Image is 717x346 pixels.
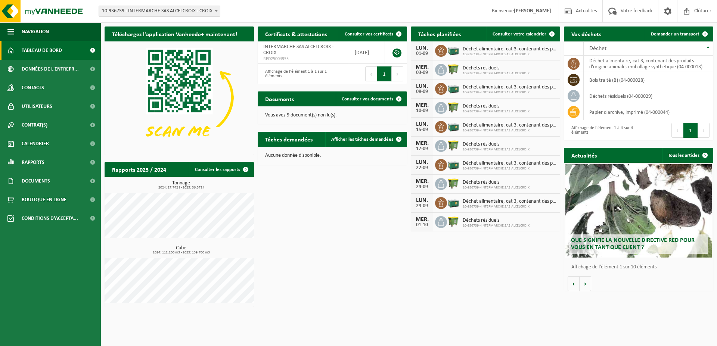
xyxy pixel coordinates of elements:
[339,27,406,41] a: Consulter vos certificats
[22,97,52,116] span: Utilisateurs
[415,178,429,184] div: MER.
[22,22,49,41] span: Navigation
[415,45,429,51] div: LUN.
[645,27,713,41] a: Demander un transport
[415,216,429,222] div: MER.
[447,44,460,56] img: PB-LB-0680-HPE-GN-01
[589,46,606,52] span: Déchet
[463,180,530,186] span: Déchets résiduels
[415,197,429,203] div: LUN.
[415,89,429,94] div: 08-09
[580,276,591,291] button: Volgende
[698,123,710,138] button: Next
[22,209,78,228] span: Conditions d'accepta...
[463,160,556,166] span: Déchet alimentaire, cat 3, contenant des produits d'origine animale, emballage s...
[463,90,556,95] span: 10-936739 - INTERMARCHE SAS ALCELCROIX
[108,186,254,190] span: 2024: 27,742 t - 2025: 36,371 t
[22,134,49,153] span: Calendrier
[415,64,429,70] div: MER.
[258,91,301,106] h2: Documents
[22,190,66,209] span: Boutique en ligne
[683,123,698,138] button: 1
[447,101,460,113] img: WB-1100-HPE-GN-50
[463,128,556,133] span: 10-936739 - INTERMARCHE SAS ALCELCROIX
[22,41,62,60] span: Tableau de bord
[377,66,392,81] button: 1
[263,44,333,56] span: INTERMARCHE SAS ALCELCROIX - CROIX
[571,265,710,270] p: Affichage de l'élément 1 sur 10 éléments
[463,186,530,190] span: 10-936739 - INTERMARCHE SAS ALCELCROIX
[463,52,556,57] span: 10-936739 - INTERMARCHE SAS ALCELCROIX
[463,65,530,71] span: Déchets résiduels
[568,122,635,138] div: Affichage de l'élément 1 à 4 sur 4 éléments
[463,103,530,109] span: Déchets résiduels
[415,184,429,190] div: 24-09
[447,82,460,94] img: PB-LB-0680-HPE-GN-01
[108,246,254,255] h3: Cube
[447,158,460,171] img: PB-LB-0680-HPE-GN-01
[108,251,254,255] span: 2024: 112,200 m3 - 2025: 139,700 m3
[415,159,429,165] div: LUN.
[22,78,44,97] span: Contacts
[463,166,556,171] span: 10-936739 - INTERMARCHE SAS ALCELCROIX
[415,203,429,209] div: 29-09
[463,71,530,76] span: 10-936739 - INTERMARCHE SAS ALCELCROIX
[258,27,335,41] h2: Certificats & attestations
[349,41,385,64] td: [DATE]
[415,140,429,146] div: MER.
[447,215,460,228] img: WB-1100-HPE-GN-50
[463,218,530,224] span: Déchets résiduels
[487,27,559,41] a: Consulter votre calendrier
[564,148,604,162] h2: Actualités
[415,222,429,228] div: 01-10
[662,148,713,163] a: Tous les articles
[189,162,253,177] a: Consulter les rapports
[261,66,329,82] div: Affichage de l'élément 1 à 1 sur 1 éléments
[415,102,429,108] div: MER.
[463,84,556,90] span: Déchet alimentaire, cat 3, contenant des produits d'origine animale, emballage s...
[514,8,551,14] strong: [PERSON_NAME]
[22,60,79,78] span: Données de l'entrepr...
[447,120,460,133] img: PB-LB-0680-HPE-GN-01
[415,146,429,152] div: 17-09
[265,153,400,158] p: Aucune donnée disponible.
[463,224,530,228] span: 10-936739 - INTERMARCHE SAS ALCELCROIX
[463,205,556,209] span: 10-936739 - INTERMARCHE SAS ALCELCROIX
[571,237,695,250] span: Que signifie la nouvelle directive RED pour vous en tant que client ?
[415,121,429,127] div: LUN.
[22,172,50,190] span: Documents
[415,70,429,75] div: 03-09
[447,139,460,152] img: WB-1100-HPE-GN-50
[345,32,393,37] span: Consulter vos certificats
[568,276,580,291] button: Vorige
[564,27,609,41] h2: Vos déchets
[447,63,460,75] img: WB-1100-HPE-GN-50
[108,181,254,190] h3: Tonnage
[415,165,429,171] div: 22-09
[265,113,400,118] p: Vous avez 9 document(s) non lu(s).
[411,27,468,41] h2: Tâches planifiées
[263,56,343,62] span: RED25004955
[105,27,245,41] h2: Téléchargez l'application Vanheede+ maintenant!
[105,41,254,153] img: Download de VHEPlus App
[415,83,429,89] div: LUN.
[584,56,713,72] td: déchet alimentaire, cat 3, contenant des produits d'origine animale, emballage synthétique (04-00...
[365,66,377,81] button: Previous
[463,147,530,152] span: 10-936739 - INTERMARCHE SAS ALCELCROIX
[415,51,429,56] div: 01-09
[22,116,47,134] span: Contrat(s)
[99,6,220,16] span: 10-936739 - INTERMARCHE SAS ALCELCROIX - CROIX
[325,132,406,147] a: Afficher les tâches demandées
[105,162,174,177] h2: Rapports 2025 / 2024
[651,32,699,37] span: Demander un transport
[99,6,220,17] span: 10-936739 - INTERMARCHE SAS ALCELCROIX - CROIX
[565,164,712,258] a: Que signifie la nouvelle directive RED pour vous en tant que client ?
[463,141,530,147] span: Déchets résiduels
[415,127,429,133] div: 15-09
[463,46,556,52] span: Déchet alimentaire, cat 3, contenant des produits d'origine animale, emballage s...
[342,97,393,102] span: Consulter vos documents
[584,88,713,104] td: déchets résiduels (04-000029)
[671,123,683,138] button: Previous
[584,72,713,88] td: bois traité (B) (04-000028)
[392,66,403,81] button: Next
